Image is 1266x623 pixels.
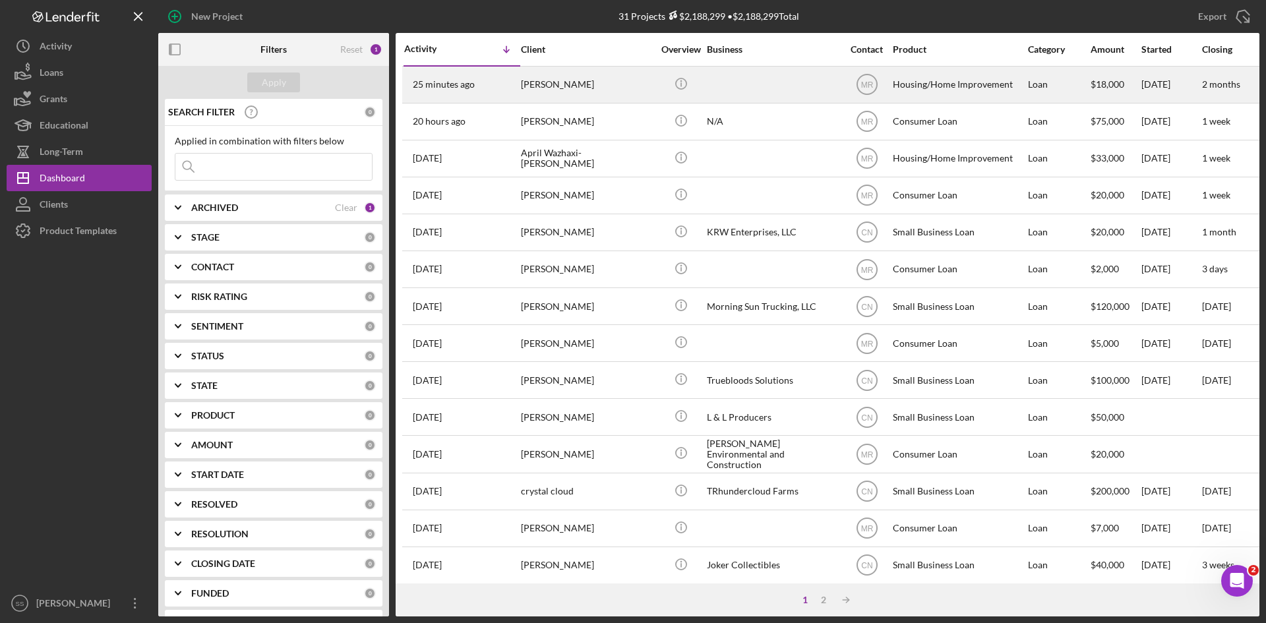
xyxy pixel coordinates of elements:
div: Small Business Loan [893,363,1025,398]
div: 0 [364,439,376,451]
div: [PERSON_NAME] [521,104,653,139]
b: STATUS [191,351,224,361]
time: 1 month [1202,226,1236,237]
time: 3 days [1202,263,1228,274]
div: TRhundercloud Farms [707,474,839,509]
div: 2 [814,595,833,605]
time: 2025-09-29 17:21 [413,338,442,349]
b: PRODUCT [191,410,235,421]
a: Dashboard [7,165,152,191]
div: Loan [1028,289,1089,324]
div: Applied in combination with filters below [175,136,373,146]
div: Loan [1028,141,1089,176]
div: Small Business Loan [893,548,1025,583]
text: MR [860,265,873,274]
span: 2 [1248,565,1259,576]
div: Overview [656,44,706,55]
div: April Wazhaxi-[PERSON_NAME] [521,141,653,176]
div: Housing/Home Improvement [893,141,1025,176]
span: $5,000 [1091,338,1119,349]
div: 0 [364,558,376,570]
a: Grants [7,86,152,112]
div: [PERSON_NAME] [521,215,653,250]
time: 2025-10-09 14:58 [413,79,475,90]
div: Category [1028,44,1089,55]
div: Product [893,44,1025,55]
button: New Project [158,3,256,30]
text: MR [860,450,873,460]
div: Small Business Loan [893,289,1025,324]
time: [DATE] [1202,522,1231,533]
div: Loan [1028,252,1089,287]
div: Small Business Loan [893,400,1025,434]
b: SEARCH FILTER [168,107,235,117]
div: 1 [364,202,376,214]
b: SENTIMENT [191,321,243,332]
a: Activity [7,33,152,59]
button: Apply [247,73,300,92]
time: [DATE] [1202,338,1231,349]
div: $2,188,299 [665,11,725,22]
text: CN [861,228,872,237]
div: 0 [364,587,376,599]
div: 0 [364,350,376,362]
div: Grants [40,86,67,115]
text: CN [861,376,872,385]
span: $40,000 [1091,559,1124,570]
text: MR [860,524,873,533]
div: [DATE] [1141,67,1201,102]
div: New Project [191,3,243,30]
div: [DATE] [1141,326,1201,361]
div: 0 [364,291,376,303]
div: [DATE] [1141,511,1201,546]
div: [DATE] [1141,474,1201,509]
div: Loans [40,59,63,89]
div: [PERSON_NAME] [521,400,653,434]
div: Client [521,44,653,55]
div: Clients [40,191,68,221]
b: AMOUNT [191,440,233,450]
b: STATE [191,380,218,391]
time: 2025-10-07 20:42 [413,153,442,163]
a: Product Templates [7,218,152,244]
text: CN [861,413,872,422]
div: Clear [335,202,357,213]
b: CONTACT [191,262,234,272]
text: CN [861,487,872,496]
text: CN [861,302,872,311]
time: 1 week [1202,152,1230,163]
b: START DATE [191,469,244,480]
div: 0 [364,469,376,481]
div: Long-Term [40,138,83,168]
div: [DATE] [1141,141,1201,176]
div: Reset [340,44,363,55]
div: Loan [1028,474,1089,509]
a: Loans [7,59,152,86]
div: Housing/Home Improvement [893,67,1025,102]
b: ARCHIVED [191,202,238,213]
div: Started [1141,44,1201,55]
div: [PERSON_NAME] [521,252,653,287]
time: 2025-10-02 21:13 [413,264,442,274]
b: Filters [260,44,287,55]
time: 2025-10-08 19:36 [413,116,466,127]
div: Truebloods Solutions [707,363,839,398]
div: Activity [404,44,462,54]
div: Consumer Loan [893,511,1025,546]
div: Educational [40,112,88,142]
div: 0 [364,498,376,510]
time: 3 weeks [1202,559,1234,570]
time: 2025-09-18 00:57 [413,560,442,570]
b: RISK RATING [191,291,247,302]
div: Activity [40,33,72,63]
time: 2 months [1202,78,1240,90]
text: SS [16,600,24,607]
div: [DATE] [1141,104,1201,139]
div: Business [707,44,839,55]
div: [DATE] [1141,178,1201,213]
div: Loan [1028,436,1089,471]
div: Loan [1028,104,1089,139]
a: Educational [7,112,152,138]
button: Long-Term [7,138,152,165]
